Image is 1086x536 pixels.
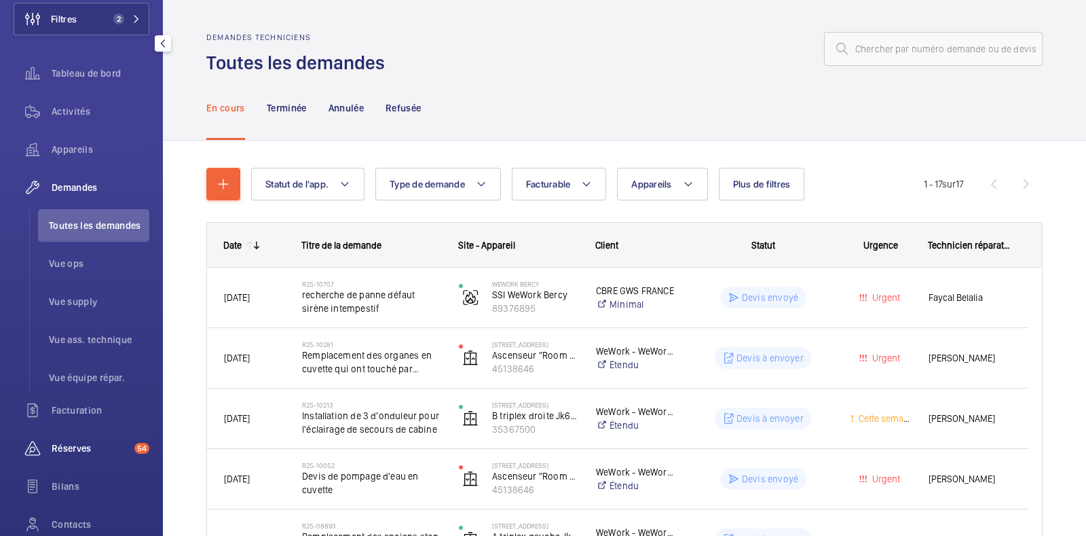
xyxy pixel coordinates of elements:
[302,340,441,349] h2: R25-10281
[596,344,676,358] p: WeWork - WeWork Exploitation
[265,179,329,190] span: Statut de l'app.
[492,280,578,288] p: WeWork Bercy
[302,349,441,376] span: Remplacement des organes en cuvette qui ont touché par l'inondation
[512,168,607,200] button: Facturable
[301,240,381,251] span: Titre de la demande
[751,240,775,251] span: Statut
[942,179,956,190] span: sur
[52,518,149,531] span: Contacts
[302,288,441,315] span: recherche de panne défaut sirène intempestif
[302,469,441,497] span: Devis de pompage d'eau en cuvette
[302,461,441,469] h2: R25-10052
[595,240,618,251] span: Client
[52,480,149,493] span: Bilans
[742,291,798,304] p: Devis envoyé
[49,219,149,232] span: Toutes les demandes
[462,350,479,366] img: elevator.svg
[462,471,479,487] img: elevator.svg
[492,483,578,497] p: 45138646
[251,168,364,200] button: Statut de l'app.
[742,472,798,486] p: Devis envoyé
[492,362,578,376] p: 45138646
[49,371,149,385] span: Vue équipe répar.
[302,409,441,436] span: Installation de 3 d'onduleur pour l'éclairage de secours de cabine
[206,101,245,115] p: En cours
[329,101,364,115] p: Annulée
[302,522,441,530] h2: R25-08893
[492,288,578,302] p: SSI WeWork Bercy
[869,353,900,363] span: Urgent
[736,351,804,365] p: Devis à envoyer
[52,67,149,80] span: Tableau de bord
[14,3,149,35] button: Filtres2
[733,179,791,190] span: Plus de filtres
[492,349,578,362] p: Ascenseur "Room bike" Jk671
[492,461,578,469] p: [STREET_ADDRESS]
[492,340,578,349] p: [STREET_ADDRESS]
[631,179,671,190] span: Appareils
[206,50,393,75] h1: Toutes les demandes
[596,358,676,372] a: Étendu
[492,522,578,530] p: [STREET_ADDRESS]
[52,404,149,417] span: Facturation
[596,405,676,418] p: WeWork - WeWork Exploitation
[52,143,149,156] span: Appareils
[856,413,916,424] span: Cette semaine
[929,471,1012,487] span: [PERSON_NAME]
[492,401,578,409] p: [STREET_ADDRESS]
[526,179,571,190] span: Facturable
[134,443,149,454] span: 54
[206,33,393,42] h2: Demandes techniciens
[863,240,898,251] span: Urgence
[596,418,676,432] a: Étendu
[386,101,421,115] p: Refusée
[596,298,676,311] a: Minimal
[736,412,804,425] p: Devis à envoyer
[924,179,964,189] span: 1 - 17 17
[390,179,465,190] span: Type de demande
[596,284,676,298] p: CBRE GWS FRANCE
[929,290,1012,306] span: Faycal Belalia
[267,101,307,115] p: Terminée
[224,413,250,424] span: [DATE]
[869,474,900,484] span: Urgent
[224,474,250,484] span: [DATE]
[596,479,676,493] a: Étendu
[492,469,578,483] p: Ascenseur "Room bike" Jk671
[302,401,441,409] h2: R25-10213
[52,442,129,455] span: Réserves
[458,240,515,251] span: Site - Appareil
[596,465,676,479] p: WeWork - WeWork Exploitation
[224,353,250,363] span: [DATE]
[824,32,1043,66] input: Chercher par numéro demande ou de devis
[49,295,149,308] span: Vue supply
[492,302,578,315] p: 89376895
[223,240,242,251] div: Date
[719,168,805,200] button: Plus de filtres
[617,168,707,200] button: Appareils
[375,168,501,200] button: Type de demande
[51,12,77,26] span: Filtres
[52,181,149,194] span: Demandes
[113,14,124,24] span: 2
[462,289,479,306] img: fire_alarm.svg
[929,411,1012,427] span: [PERSON_NAME]
[929,351,1012,366] span: [PERSON_NAME]
[49,333,149,346] span: Vue ass. technique
[492,409,578,423] p: B triplex droite Jk667
[492,423,578,436] p: 35367500
[462,410,479,427] img: elevator.svg
[49,257,149,270] span: Vue ops
[869,292,900,303] span: Urgent
[302,280,441,288] h2: R25-10707
[928,240,1013,251] span: Technicien réparateur
[52,105,149,118] span: Activités
[224,292,250,303] span: [DATE]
